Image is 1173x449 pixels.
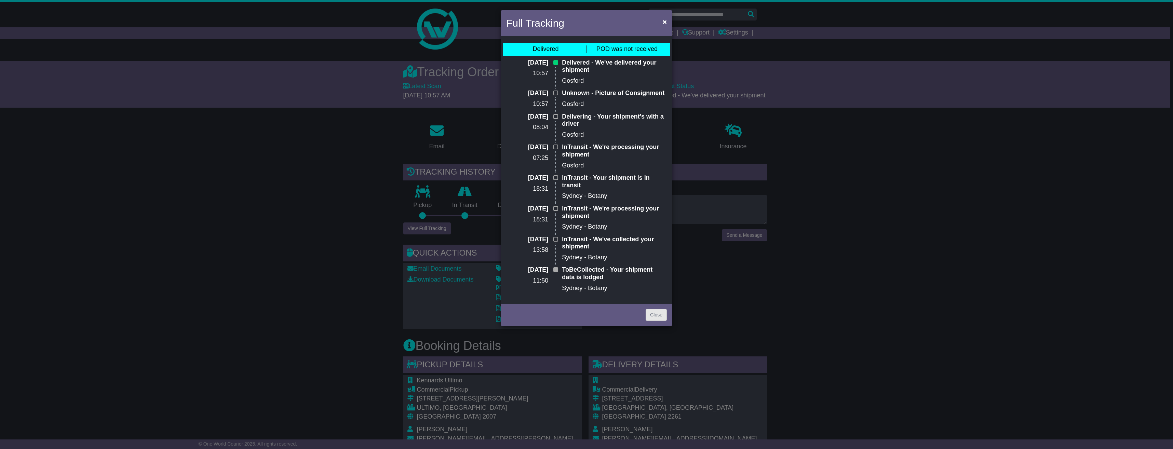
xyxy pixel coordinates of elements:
[506,59,548,67] p: [DATE]
[562,266,667,281] p: ToBeCollected - Your shipment data is lodged
[506,174,548,182] p: [DATE]
[562,205,667,220] p: InTransit - We're processing your shipment
[506,90,548,97] p: [DATE]
[532,45,558,53] div: Delivered
[562,100,667,108] p: Gosford
[506,266,548,274] p: [DATE]
[562,113,667,128] p: Delivering - Your shipment's with a driver
[506,70,548,77] p: 10:57
[506,100,548,108] p: 10:57
[562,77,667,85] p: Gosford
[506,205,548,213] p: [DATE]
[562,144,667,158] p: InTransit - We're processing your shipment
[562,174,667,189] p: InTransit - Your shipment is in transit
[562,131,667,139] p: Gosford
[562,162,667,169] p: Gosford
[562,90,667,97] p: Unknown - Picture of Consignment
[562,285,667,292] p: Sydney - Botany
[506,124,548,131] p: 08:04
[506,154,548,162] p: 07:25
[562,236,667,250] p: InTransit - We've collected your shipment
[596,45,658,52] span: POD was not received
[506,236,548,243] p: [DATE]
[663,18,667,26] span: ×
[506,144,548,151] p: [DATE]
[562,223,667,231] p: Sydney - Botany
[562,192,667,200] p: Sydney - Botany
[506,15,564,31] h4: Full Tracking
[506,246,548,254] p: 13:58
[562,254,667,261] p: Sydney - Botany
[659,15,670,29] button: Close
[646,309,667,321] a: Close
[562,59,667,74] p: Delivered - We've delivered your shipment
[506,113,548,121] p: [DATE]
[506,216,548,223] p: 18:31
[506,185,548,193] p: 18:31
[506,277,548,285] p: 11:50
